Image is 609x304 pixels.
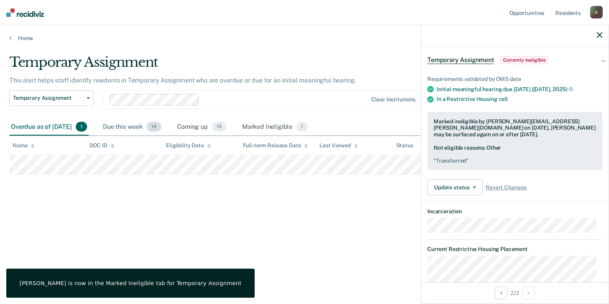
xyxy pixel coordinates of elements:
div: Status [396,142,413,149]
span: Temporary Assignment [13,95,84,101]
div: Marked ineligible by [PERSON_NAME][EMAIL_ADDRESS][PERSON_NAME][DOMAIN_NAME] on [DATE]. [PERSON_NA... [434,118,596,138]
span: 14 [147,122,161,132]
span: 1 [296,122,308,132]
div: Due this week [101,119,163,136]
div: Coming up [175,119,228,136]
div: Marked Ineligible [241,119,310,136]
div: Clear institutions [371,96,416,103]
dt: Current Restrictive Housing Placement [427,246,602,253]
img: Recidiviz [6,8,44,17]
div: 2 / 2 [421,282,609,303]
div: Last Viewed [319,142,357,149]
button: Update status [427,179,483,195]
div: Full-term Release Date [243,142,308,149]
span: cell [499,96,508,102]
div: [PERSON_NAME] is now in the Marked Ineligible tab for Temporary Assignment [20,280,241,287]
button: Previous Opportunity [495,287,507,299]
div: Temporary AssignmentCurrently ineligible [421,48,609,73]
div: Not eligible reasons: Other [434,145,596,164]
span: Revert Changes [486,184,527,191]
p: This alert helps staff identify residents in Temporary Assignment who are overdue or due for an i... [9,77,356,84]
div: Eligibility Date [166,142,211,149]
div: Temporary Assignment [9,54,466,77]
span: 2025) [552,86,573,92]
span: Currently ineligible [500,56,549,64]
a: Home [9,35,600,42]
div: DOC ID [89,142,115,149]
div: Initial meaningful hearing due [DATE] ([DATE], [437,86,602,93]
span: 1 [76,122,87,132]
div: Name [13,142,35,149]
pre: " Transferred " [434,157,596,164]
div: S [590,6,603,18]
button: Next Opportunity [522,287,535,299]
div: Requirements validated by OMS data [427,76,602,82]
div: Overdue as of [DATE] [9,119,89,136]
span: Temporary Assignment [427,56,494,64]
span: 15 [212,122,226,132]
div: In a Restrictive Housing [437,96,602,103]
dt: Incarceration [427,208,602,215]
